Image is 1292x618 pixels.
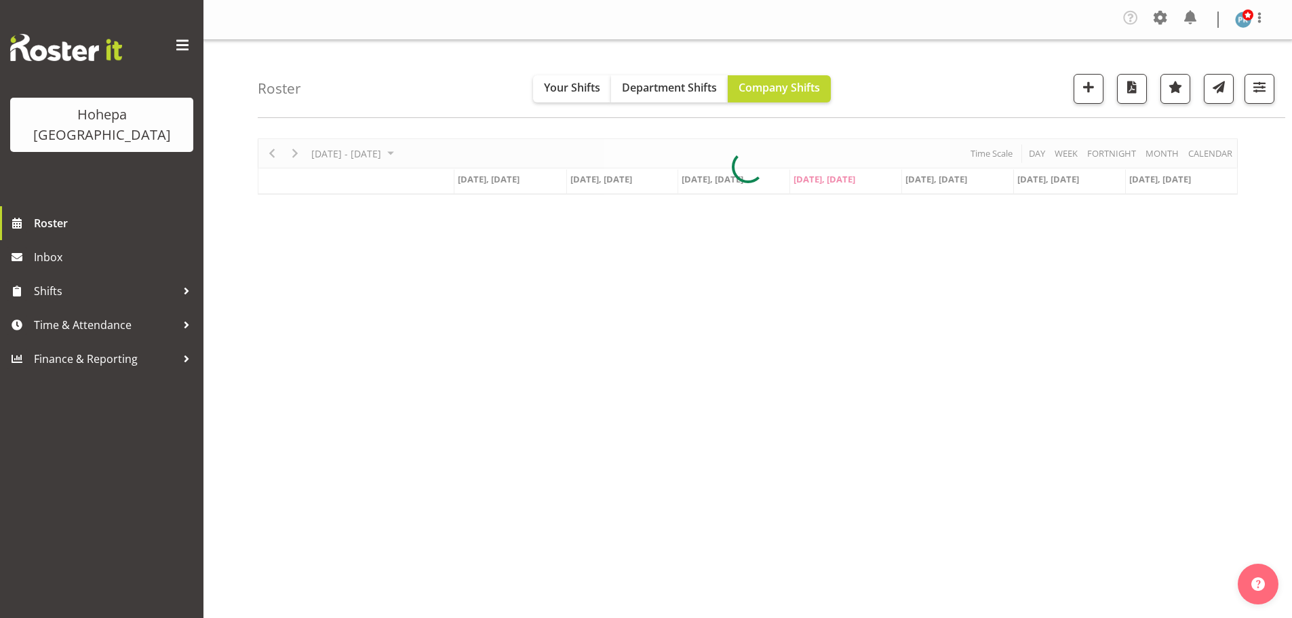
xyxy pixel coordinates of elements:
[728,75,831,102] button: Company Shifts
[739,80,820,95] span: Company Shifts
[258,81,301,96] h4: Roster
[1235,12,1251,28] img: poonam-kade5940.jpg
[1117,74,1147,104] button: Download a PDF of the roster according to the set date range.
[34,247,197,267] span: Inbox
[34,213,197,233] span: Roster
[1251,577,1265,591] img: help-xxl-2.png
[34,281,176,301] span: Shifts
[1204,74,1234,104] button: Send a list of all shifts for the selected filtered period to all rostered employees.
[611,75,728,102] button: Department Shifts
[622,80,717,95] span: Department Shifts
[1074,74,1103,104] button: Add a new shift
[1160,74,1190,104] button: Highlight an important date within the roster.
[533,75,611,102] button: Your Shifts
[544,80,600,95] span: Your Shifts
[34,349,176,369] span: Finance & Reporting
[1245,74,1274,104] button: Filter Shifts
[24,104,180,145] div: Hohepa [GEOGRAPHIC_DATA]
[10,34,122,61] img: Rosterit website logo
[34,315,176,335] span: Time & Attendance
